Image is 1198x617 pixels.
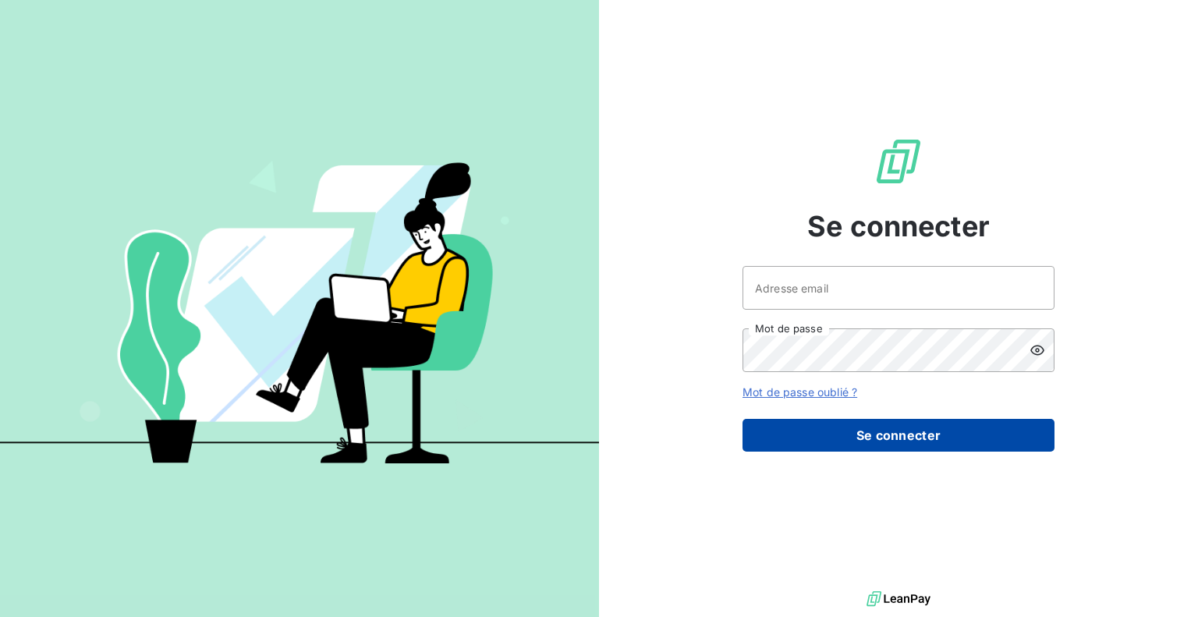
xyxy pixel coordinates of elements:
input: placeholder [743,266,1054,310]
span: Se connecter [807,205,990,247]
img: logo [867,587,930,611]
img: Logo LeanPay [874,137,923,186]
button: Se connecter [743,419,1054,452]
a: Mot de passe oublié ? [743,385,857,399]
